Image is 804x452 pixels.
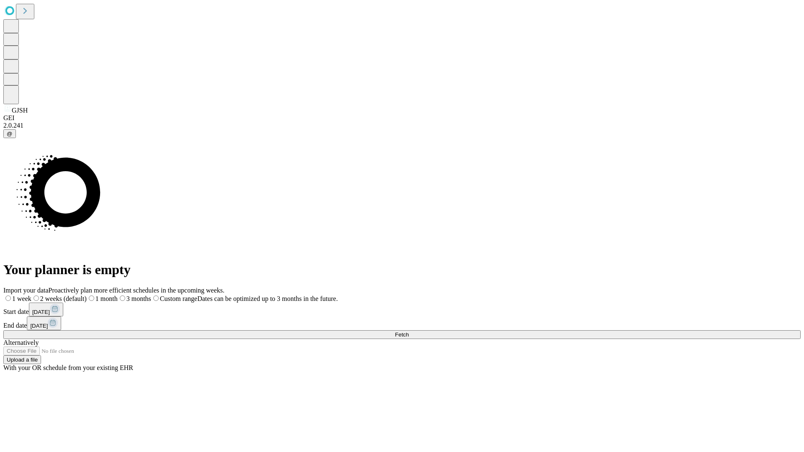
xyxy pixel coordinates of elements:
span: 1 month [95,295,118,302]
span: With your OR schedule from your existing EHR [3,364,133,371]
span: Alternatively [3,339,39,346]
button: Fetch [3,330,801,339]
button: [DATE] [27,316,61,330]
button: Upload a file [3,355,41,364]
div: Start date [3,303,801,316]
button: @ [3,129,16,138]
span: @ [7,131,13,137]
span: Custom range [160,295,197,302]
input: 3 months [120,295,125,301]
span: [DATE] [32,309,50,315]
span: Import your data [3,287,49,294]
h1: Your planner is empty [3,262,801,277]
span: Dates can be optimized up to 3 months in the future. [197,295,338,302]
input: Custom rangeDates can be optimized up to 3 months in the future. [153,295,159,301]
span: 1 week [12,295,31,302]
input: 1 week [5,295,11,301]
input: 2 weeks (default) [33,295,39,301]
div: GEI [3,114,801,122]
div: 2.0.241 [3,122,801,129]
input: 1 month [89,295,94,301]
span: 2 weeks (default) [40,295,87,302]
span: Proactively plan more efficient schedules in the upcoming weeks. [49,287,224,294]
button: [DATE] [29,303,63,316]
span: 3 months [126,295,151,302]
span: [DATE] [30,323,48,329]
span: Fetch [395,331,409,338]
div: End date [3,316,801,330]
span: GJSH [12,107,28,114]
